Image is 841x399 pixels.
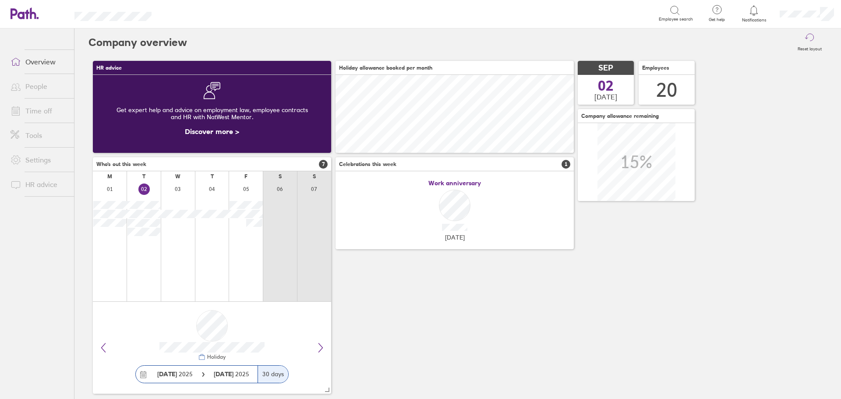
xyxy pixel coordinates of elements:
strong: [DATE] [214,370,235,378]
button: Reset layout [792,28,827,56]
span: 2025 [214,371,249,378]
span: Celebrations this week [339,161,396,167]
div: Search [175,9,198,17]
span: Notifications [740,18,768,23]
span: Company allowance remaining [581,113,659,119]
span: Work anniversary [428,180,481,187]
div: Get expert help and advice on employment law, employee contracts and HR with NatWest Mentor. [100,99,324,127]
div: T [142,173,145,180]
label: Reset layout [792,44,827,52]
strong: [DATE] [157,370,177,378]
span: SEP [598,64,613,73]
span: Holiday allowance booked per month [339,65,432,71]
div: M [107,173,112,180]
a: Discover more > [185,127,239,136]
span: Employee search [659,17,693,22]
span: 2025 [157,371,193,378]
div: S [279,173,282,180]
a: Settings [4,151,74,169]
a: Overview [4,53,74,71]
a: Notifications [740,4,768,23]
span: [DATE] [445,234,465,241]
span: 02 [598,79,614,93]
span: Who's out this week [96,161,146,167]
div: F [244,173,247,180]
span: HR advice [96,65,122,71]
div: S [313,173,316,180]
div: 20 [656,79,677,101]
span: Employees [642,65,669,71]
div: Holiday [205,354,226,360]
div: W [175,173,180,180]
h2: Company overview [88,28,187,56]
a: Time off [4,102,74,120]
a: People [4,78,74,95]
span: 7 [319,160,328,169]
span: [DATE] [594,93,617,101]
div: 30 days [258,366,288,383]
span: 1 [562,160,570,169]
a: HR advice [4,176,74,193]
div: T [211,173,214,180]
a: Tools [4,127,74,144]
span: Get help [703,17,731,22]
